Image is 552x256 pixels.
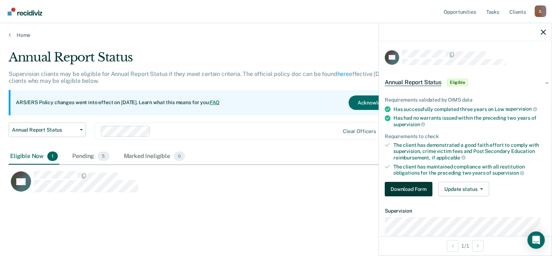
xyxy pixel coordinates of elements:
[343,128,376,135] div: Clear officers
[535,5,546,17] button: Profile dropdown button
[9,149,59,165] div: Eligible Now
[393,142,546,161] div: The client has demonstrated a good faith effort to comply with supervision, crime victim fees and...
[122,149,187,165] div: Marked Ineligible
[505,106,537,112] span: supervision
[393,115,546,127] div: Has had no warrants issued within the preceding two years of
[210,99,220,105] a: FAQ
[535,5,546,17] div: J L
[447,240,458,252] button: Previous Opportunity
[527,231,545,249] div: Open Intercom Messenger
[436,155,466,161] span: applicable
[385,97,546,103] div: Requirements validated by OIMS data
[174,152,185,161] span: 0
[438,182,489,196] button: Update status
[393,164,546,176] div: The client has maintained compliance with all restitution obligations for the preceding two years of
[9,50,423,71] div: Annual Report Status
[393,106,546,112] div: Has successfully completed three years on Low
[98,152,109,161] span: 5
[379,236,552,255] div: 1 / 1
[492,170,524,176] span: supervision
[8,8,42,16] img: Recidiviz
[16,99,220,106] p: ARS/ERS Policy changes went into effect on [DATE]. Learn what this means for you:
[393,121,425,127] span: supervision
[9,71,413,84] p: Supervision clients may be eligible for Annual Report Status if they meet certain criteria. The o...
[71,149,111,165] div: Pending
[385,182,435,196] a: Navigate to form link
[385,208,546,214] dt: Supervision
[9,171,476,200] div: CaseloadOpportunityCell-06256851
[12,127,77,133] span: Annual Report Status
[349,95,417,110] button: Acknowledge & Close
[385,182,432,196] button: Download Form
[9,32,543,38] a: Home
[379,71,552,94] div: Annual Report StatusEligible
[47,152,58,161] span: 1
[337,71,349,77] a: here
[447,79,468,86] span: Eligible
[472,240,484,252] button: Next Opportunity
[385,79,441,86] span: Annual Report Status
[385,133,546,140] div: Requirements to check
